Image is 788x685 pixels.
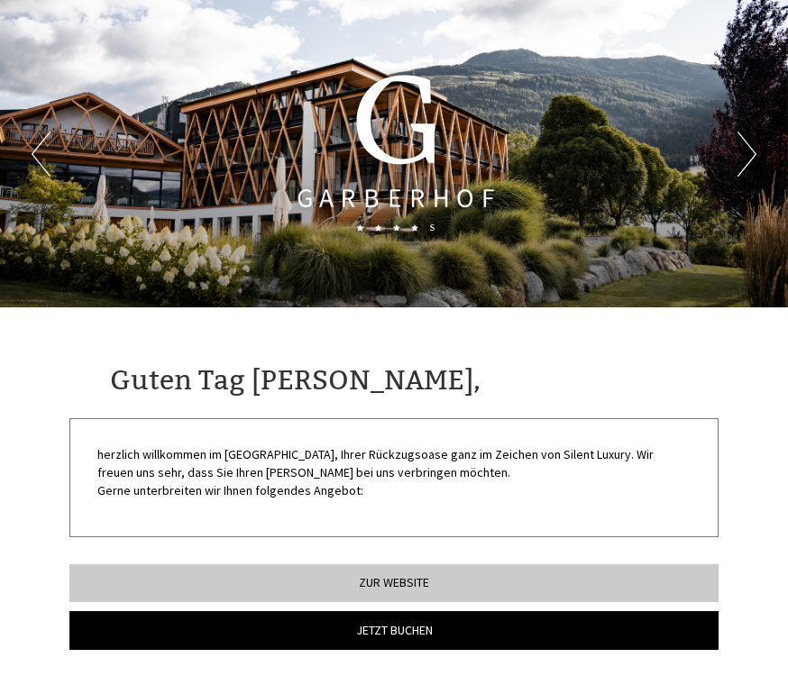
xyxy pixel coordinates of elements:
[32,132,50,177] button: Previous
[69,611,719,650] a: Jetzt buchen
[97,446,691,500] p: herzlich willkommen im [GEOGRAPHIC_DATA], Ihrer Rückzugsoase ganz im Zeichen von Silent Luxury. W...
[738,132,756,177] button: Next
[69,564,719,602] a: Zur Website
[110,366,481,396] h1: Guten Tag [PERSON_NAME],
